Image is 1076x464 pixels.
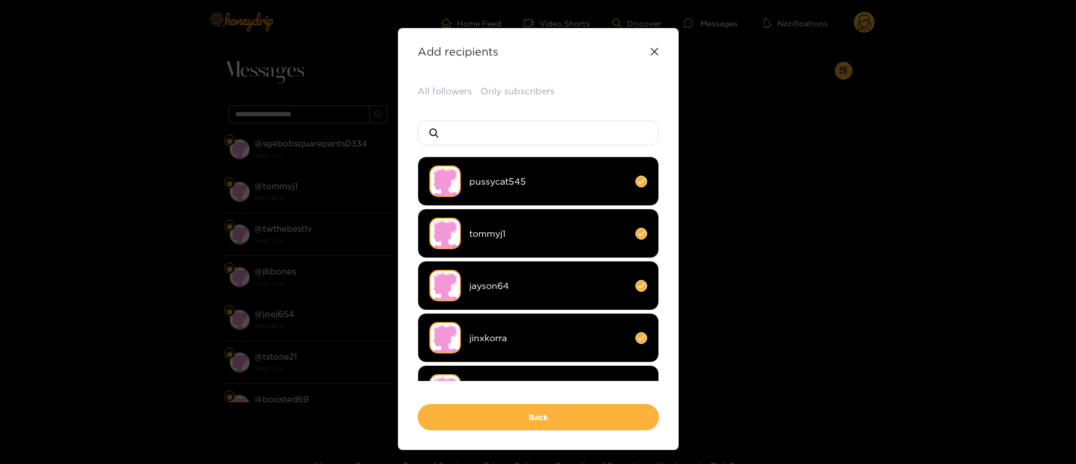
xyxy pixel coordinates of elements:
[469,332,627,344] span: jinxkorra
[418,45,498,58] strong: Add recipients
[418,404,659,430] button: Back
[429,166,461,197] img: no-avatar.png
[429,374,461,406] img: no-avatar.png
[429,322,461,353] img: no-avatar.png
[469,279,627,292] span: jayson64
[418,85,472,98] button: All followers
[429,218,461,249] img: no-avatar.png
[469,175,627,188] span: pussycat545
[480,85,555,98] button: Only subscribers
[429,270,461,301] img: no-avatar.png
[469,227,627,240] span: tommyj1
